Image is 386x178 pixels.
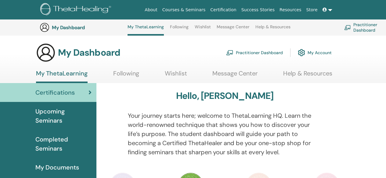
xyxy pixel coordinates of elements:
p: Your journey starts here; welcome to ThetaLearning HQ. Learn the world-renowned technique that sh... [128,111,322,157]
a: My ThetaLearning [128,24,164,36]
a: About [142,4,160,16]
span: My Documents [35,163,79,172]
h3: My Dashboard [58,47,120,58]
a: Following [113,70,139,82]
h3: Hello, [PERSON_NAME] [176,90,274,101]
h3: My Dashboard [52,25,113,30]
img: generic-user-icon.jpg [40,23,49,32]
a: Message Center [212,70,258,82]
a: Help & Resources [255,24,290,34]
a: Success Stories [239,4,277,16]
img: generic-user-icon.jpg [36,43,56,62]
a: Courses & Seminars [160,4,208,16]
a: Help & Resources [283,70,332,82]
a: My ThetaLearning [36,70,88,83]
img: chalkboard-teacher.svg [344,25,351,30]
a: Wishlist [195,24,211,34]
img: cog.svg [298,47,305,58]
a: Certification [208,4,239,16]
a: Resources [277,4,304,16]
a: Practitioner Dashboard [226,46,283,59]
a: My Account [298,46,332,59]
img: logo.png [40,3,113,17]
span: Certifications [35,88,75,97]
span: Upcoming Seminars [35,107,92,125]
span: Completed Seminars [35,135,92,153]
a: Message Center [217,24,249,34]
img: chalkboard-teacher.svg [226,50,233,55]
a: Store [304,4,320,16]
a: Following [170,24,189,34]
a: Wishlist [165,70,187,82]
